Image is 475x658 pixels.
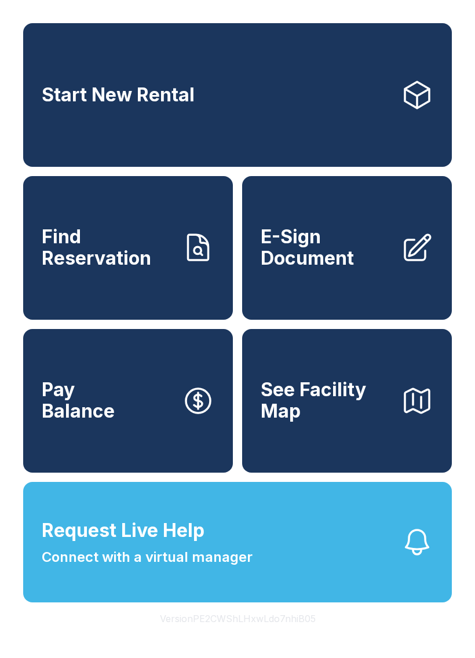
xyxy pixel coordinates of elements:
span: Find Reservation [42,226,173,269]
span: Request Live Help [42,517,204,544]
a: Start New Rental [23,23,452,167]
span: See Facility Map [261,379,392,422]
button: Request Live HelpConnect with a virtual manager [23,482,452,602]
span: E-Sign Document [261,226,392,269]
span: Connect with a virtual manager [42,547,253,568]
button: See Facility Map [242,329,452,473]
a: Find Reservation [23,176,233,320]
a: PayBalance [23,329,233,473]
a: E-Sign Document [242,176,452,320]
button: VersionPE2CWShLHxwLdo7nhiB05 [151,602,325,635]
span: Pay Balance [42,379,115,422]
span: Start New Rental [42,85,195,106]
